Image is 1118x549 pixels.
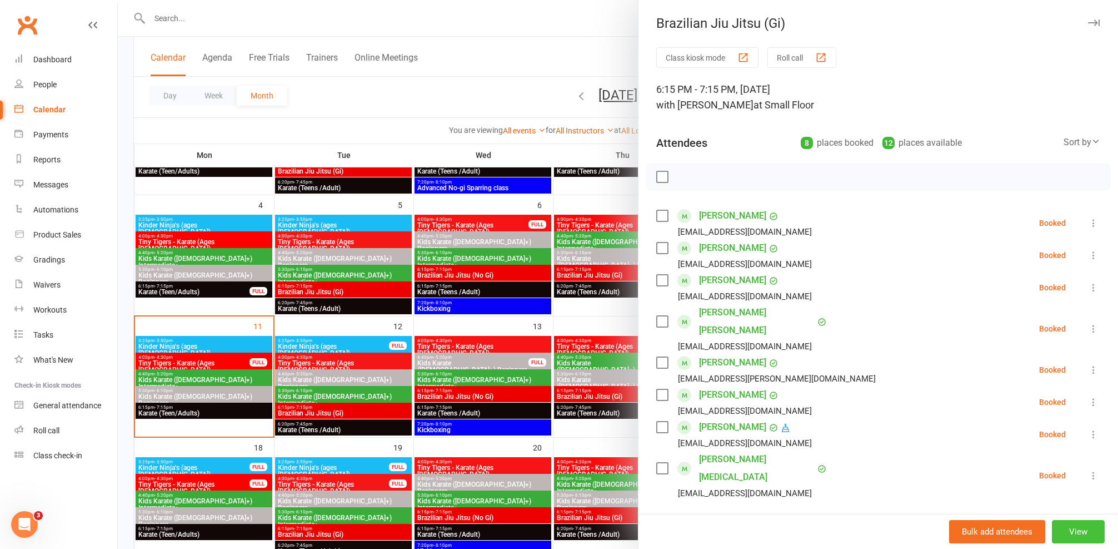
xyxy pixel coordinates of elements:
[33,305,67,314] div: Workouts
[33,55,72,64] div: Dashboard
[14,418,117,443] a: Roll call
[33,426,59,435] div: Roll call
[33,451,82,460] div: Class check-in
[638,16,1118,31] div: Brazilian Jiu Jitsu (Gi)
[33,180,68,189] div: Messages
[14,298,117,323] a: Workouts
[678,339,812,354] div: [EMAIL_ADDRESS][DOMAIN_NAME]
[699,271,766,289] a: [PERSON_NAME]
[1039,472,1066,479] div: Booked
[801,137,813,149] div: 8
[678,289,812,304] div: [EMAIL_ADDRESS][DOMAIN_NAME]
[678,486,812,501] div: [EMAIL_ADDRESS][DOMAIN_NAME]
[33,230,81,239] div: Product Sales
[14,273,117,298] a: Waivers
[1064,135,1100,150] div: Sort by
[33,130,68,139] div: Payments
[699,239,766,257] a: [PERSON_NAME]
[33,80,57,89] div: People
[14,348,117,373] a: What's New
[33,330,53,339] div: Tasks
[678,404,812,418] div: [EMAIL_ADDRESS][DOMAIN_NAME]
[678,257,812,271] div: [EMAIL_ADDRESS][DOMAIN_NAME]
[34,511,43,520] span: 3
[33,105,66,114] div: Calendar
[14,72,117,97] a: People
[14,248,117,273] a: Gradings
[699,354,766,372] a: [PERSON_NAME]
[1052,520,1105,543] button: View
[33,355,73,364] div: What's New
[699,418,766,436] a: [PERSON_NAME]
[699,451,815,486] a: [PERSON_NAME][MEDICAL_DATA]
[699,386,766,404] a: [PERSON_NAME]
[656,47,758,68] button: Class kiosk mode
[882,135,962,151] div: places available
[11,511,38,538] iframe: Intercom live chat
[1039,398,1066,406] div: Booked
[949,520,1045,543] button: Bulk add attendees
[1039,284,1066,291] div: Booked
[14,197,117,222] a: Automations
[33,401,101,410] div: General attendance
[14,47,117,72] a: Dashboard
[13,11,41,39] a: Clubworx
[1039,325,1066,333] div: Booked
[14,393,117,418] a: General attendance kiosk mode
[882,137,895,149] div: 12
[14,147,117,172] a: Reports
[767,47,836,68] button: Roll call
[699,207,766,225] a: [PERSON_NAME]
[14,172,117,197] a: Messages
[678,436,812,451] div: [EMAIL_ADDRESS][DOMAIN_NAME]
[14,122,117,147] a: Payments
[678,225,812,239] div: [EMAIL_ADDRESS][DOMAIN_NAME]
[1039,431,1066,438] div: Booked
[14,323,117,348] a: Tasks
[14,443,117,468] a: Class kiosk mode
[1039,219,1066,227] div: Booked
[33,155,61,164] div: Reports
[33,205,78,214] div: Automations
[33,255,65,264] div: Gradings
[753,99,814,111] span: at Small Floor
[656,82,1100,113] div: 6:15 PM - 7:15 PM, [DATE]
[801,135,874,151] div: places booked
[656,135,707,151] div: Attendees
[699,304,815,339] a: [PERSON_NAME] [PERSON_NAME]
[1039,251,1066,259] div: Booked
[14,97,117,122] a: Calendar
[1039,366,1066,374] div: Booked
[678,372,876,386] div: [EMAIL_ADDRESS][PERSON_NAME][DOMAIN_NAME]
[656,99,753,111] span: with [PERSON_NAME]
[14,222,117,248] a: Product Sales
[33,280,61,289] div: Waivers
